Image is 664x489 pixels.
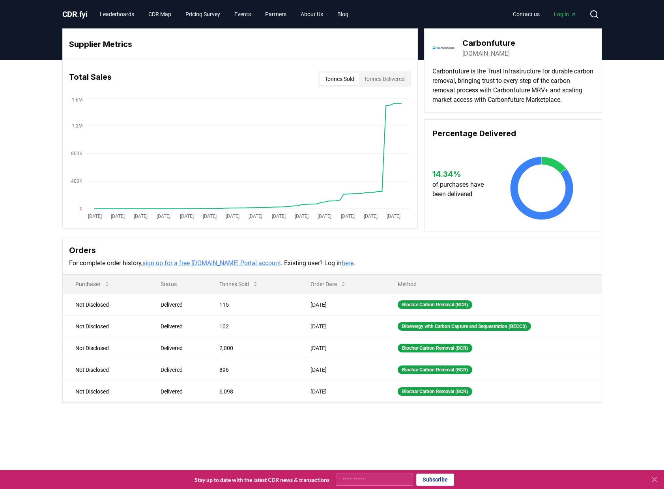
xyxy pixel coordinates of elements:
a: About Us [294,7,329,21]
tspan: [DATE] [226,214,239,219]
button: Purchaser [69,276,116,292]
td: [DATE] [298,359,385,380]
a: Log in [548,7,583,21]
tspan: [DATE] [134,214,148,219]
a: Contact us [507,7,546,21]
tspan: [DATE] [387,214,400,219]
tspan: 800K [71,151,82,156]
a: sign up for a free [DOMAIN_NAME] Portal account [142,259,281,267]
a: Pricing Survey [179,7,226,21]
div: Delivered [161,344,200,352]
button: Tonnes Delivered [359,73,410,85]
p: Method [391,280,595,288]
tspan: [DATE] [110,214,124,219]
a: here [342,259,354,267]
td: Not Disclosed [63,359,148,380]
tspan: [DATE] [363,214,377,219]
td: [DATE] [298,315,385,337]
tspan: [DATE] [202,214,216,219]
tspan: [DATE] [340,214,354,219]
p: Status [154,280,200,288]
tspan: 1.6M [72,97,82,103]
td: 115 [207,294,298,315]
div: Biochar Carbon Removal (BCR) [398,300,472,309]
tspan: [DATE] [180,214,193,219]
h3: Total Sales [69,71,112,87]
td: Not Disclosed [63,294,148,315]
div: Bioenergy with Carbon Capture and Sequestration (BECCS) [398,322,531,331]
td: 102 [207,315,298,337]
a: Partners [259,7,293,21]
tspan: 400K [71,178,82,184]
div: Delivered [161,301,200,309]
td: [DATE] [298,337,385,359]
td: Not Disclosed [63,337,148,359]
td: Not Disclosed [63,315,148,337]
tspan: [DATE] [88,214,101,219]
p: For complete order history, . Existing user? Log in . [69,259,595,268]
p: of purchases have been delivered [432,180,491,199]
tspan: [DATE] [249,214,262,219]
div: Biochar Carbon Removal (BCR) [398,365,472,374]
td: 896 [207,359,298,380]
a: Leaderboards [94,7,140,21]
a: [DOMAIN_NAME] [462,49,510,58]
span: CDR fyi [62,9,88,19]
h3: Orders [69,244,595,256]
h3: Carbonfuture [462,37,515,49]
h3: Percentage Delivered [432,127,594,139]
h3: Supplier Metrics [69,38,411,50]
button: Tonnes Sold [320,73,359,85]
a: CDR.fyi [62,9,88,20]
td: [DATE] [298,380,385,402]
div: Delivered [161,322,200,330]
div: Biochar Carbon Removal (BCR) [398,387,472,396]
tspan: 0 [80,206,82,212]
tspan: [DATE] [318,214,331,219]
td: 2,000 [207,337,298,359]
tspan: [DATE] [294,214,308,219]
span: Log in [554,10,577,18]
div: Delivered [161,388,200,395]
nav: Main [94,7,355,21]
tspan: 1.2M [72,123,82,129]
h3: 14.34 % [432,168,491,180]
td: Not Disclosed [63,380,148,402]
nav: Main [507,7,583,21]
a: CDR Map [142,7,178,21]
div: Delivered [161,366,200,374]
button: Order Date [304,276,353,292]
div: Biochar Carbon Removal (BCR) [398,344,472,352]
td: 6,098 [207,380,298,402]
p: Carbonfuture is the Trust Infrastructure for durable carbon removal, bringing trust to every step... [432,67,594,105]
span: . [77,9,79,19]
tspan: [DATE] [271,214,285,219]
a: Blog [331,7,355,21]
td: [DATE] [298,294,385,315]
button: Tonnes Sold [213,276,265,292]
a: Events [228,7,257,21]
img: Carbonfuture-logo [432,37,455,59]
tspan: [DATE] [157,214,170,219]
